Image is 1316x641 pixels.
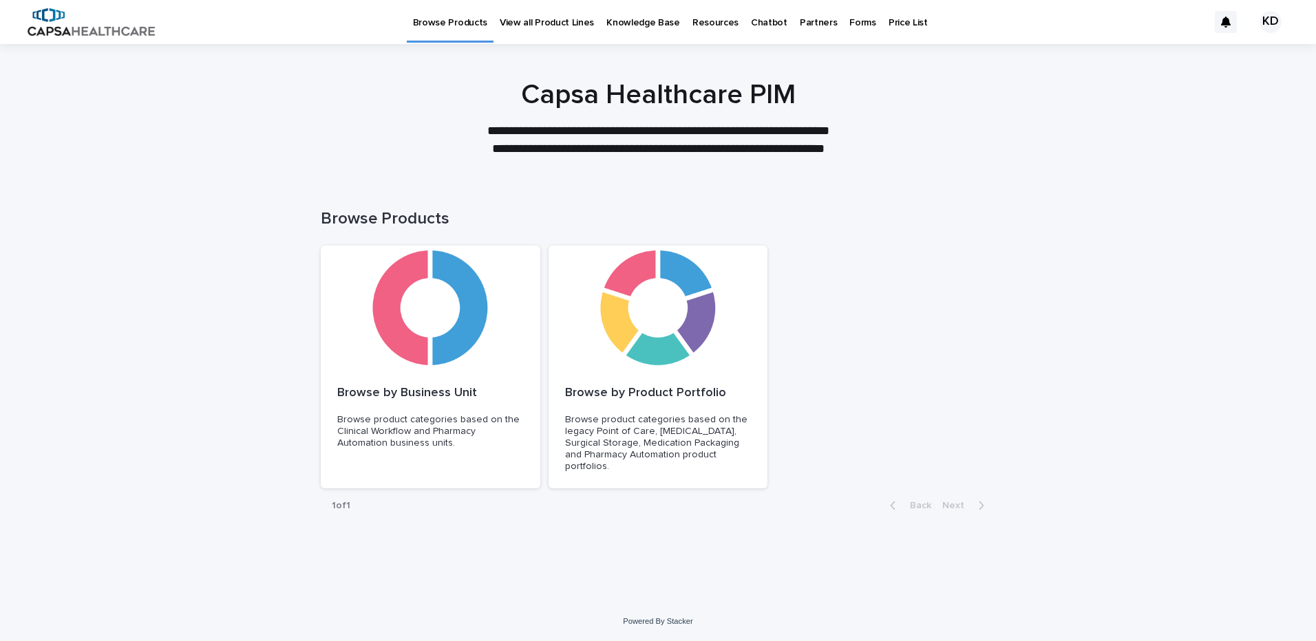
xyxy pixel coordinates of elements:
[902,501,931,510] span: Back
[565,386,752,401] p: Browse by Product Portfolio
[565,414,752,472] p: Browse product categories based on the legacy Point of Care, [MEDICAL_DATA], Surgical Storage, Me...
[879,499,937,512] button: Back
[321,78,995,111] h1: Capsa Healthcare PIM
[623,617,692,625] a: Powered By Stacker
[337,386,524,401] p: Browse by Business Unit
[321,209,995,229] h1: Browse Products
[549,246,768,489] a: Browse by Product PortfolioBrowse product categories based on the legacy Point of Care, [MEDICAL_...
[337,414,524,448] p: Browse product categories based on the Clinical Workflow and Pharmacy Automation business units.
[1260,11,1282,33] div: KD
[28,8,155,36] img: B5p4sRfuTuC72oLToeu7
[937,499,995,512] button: Next
[321,246,540,489] a: Browse by Business UnitBrowse product categories based on the Clinical Workflow and Pharmacy Auto...
[942,501,973,510] span: Next
[321,489,361,523] p: 1 of 1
